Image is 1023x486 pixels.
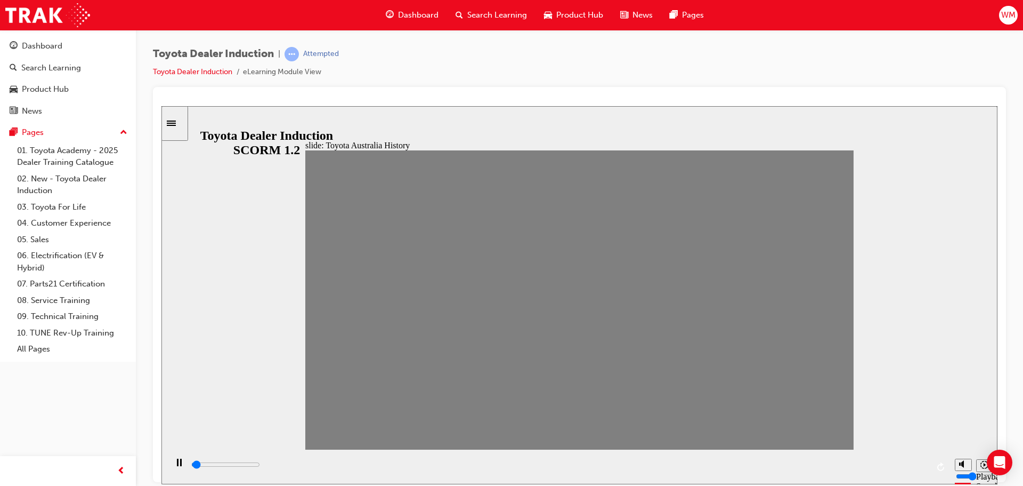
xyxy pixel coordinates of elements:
a: 09. Technical Training [13,308,132,325]
button: Playback speed [815,353,831,366]
a: search-iconSearch Learning [447,4,535,26]
span: Toyota Dealer Induction [153,48,274,60]
div: playback controls [5,344,788,378]
a: Search Learning [4,58,132,78]
a: 04. Customer Experience [13,215,132,232]
span: Search Learning [467,9,527,21]
input: volume [794,366,863,375]
span: pages-icon [670,9,678,22]
span: up-icon [120,126,127,140]
button: Mute (Ctrl+Alt+M) [793,353,810,365]
a: 05. Sales [13,232,132,248]
a: 06. Electrification (EV & Hybrid) [13,248,132,276]
a: news-iconNews [612,4,661,26]
li: eLearning Module View [243,66,321,78]
a: News [4,101,132,121]
div: Product Hub [22,83,69,95]
a: 02. New - Toyota Dealer Induction [13,171,132,199]
span: search-icon [456,9,463,22]
a: guage-iconDashboard [377,4,447,26]
span: News [632,9,653,21]
span: car-icon [544,9,552,22]
span: learningRecordVerb_ATTEMPT-icon [285,47,299,61]
span: pages-icon [10,128,18,138]
span: Pages [682,9,704,21]
button: DashboardSearch LearningProduct HubNews [4,34,132,123]
a: Product Hub [4,79,132,99]
span: Product Hub [556,9,603,21]
button: WM [999,6,1018,25]
a: 01. Toyota Academy - 2025 Dealer Training Catalogue [13,142,132,171]
span: Dashboard [398,9,439,21]
button: Replay (Ctrl+Alt+R) [772,353,788,369]
span: search-icon [10,63,17,73]
div: Dashboard [22,40,62,52]
span: WM [1001,9,1016,21]
div: Attempted [303,49,339,59]
span: news-icon [10,107,18,116]
span: guage-icon [10,42,18,51]
a: Dashboard [4,36,132,56]
a: pages-iconPages [661,4,712,26]
span: guage-icon [386,9,394,22]
span: prev-icon [117,465,125,478]
a: Toyota Dealer Induction [153,67,232,76]
input: slide progress [30,354,99,363]
div: Search Learning [21,62,81,74]
div: misc controls [788,344,831,378]
a: All Pages [13,341,132,357]
a: 10. TUNE Rev-Up Training [13,325,132,341]
div: Playback Speed [815,366,831,385]
img: Trak [5,3,90,27]
a: 03. Toyota For Life [13,199,132,216]
button: Pages [4,123,132,142]
button: Pause (Ctrl+Alt+P) [5,352,23,370]
span: | [278,48,280,60]
span: car-icon [10,85,18,94]
a: 07. Parts21 Certification [13,276,132,292]
div: Open Intercom Messenger [987,450,1012,475]
div: News [22,105,42,117]
div: Pages [22,126,44,139]
a: 08. Service Training [13,292,132,309]
span: news-icon [620,9,628,22]
a: car-iconProduct Hub [535,4,612,26]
